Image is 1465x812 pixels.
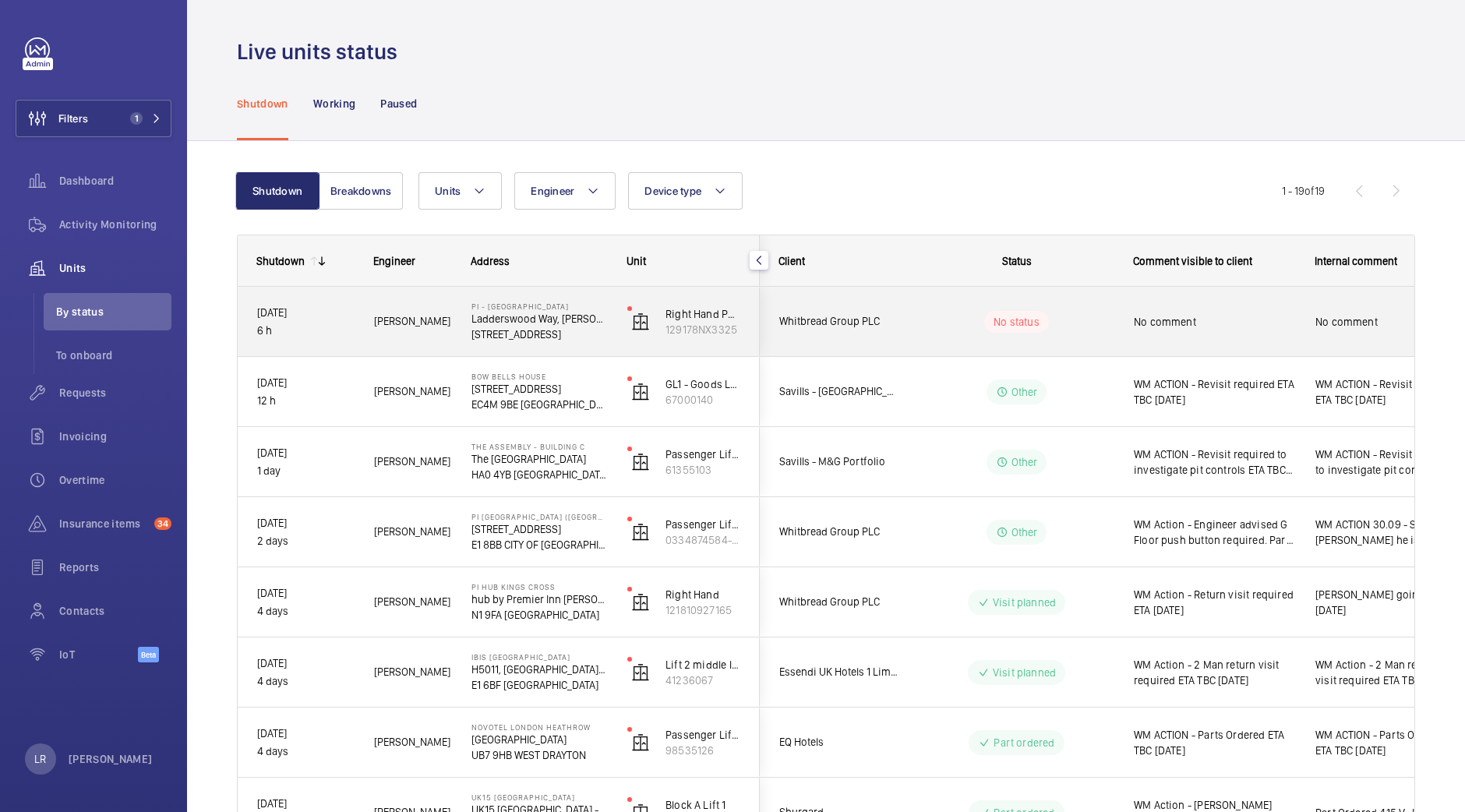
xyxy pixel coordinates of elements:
p: Other [1011,524,1038,540]
span: Internal comment [1315,255,1397,267]
p: 4 days [257,743,354,761]
span: [PERSON_NAME] [374,663,451,681]
button: Filters1 [16,100,171,137]
span: of [1304,185,1315,197]
p: [DATE] [257,374,354,392]
img: elevator.svg [631,593,650,612]
img: elevator.svg [631,523,650,542]
span: Engineer [373,255,415,267]
span: Whitbread Group PLC [779,523,899,541]
p: LR [34,751,46,767]
img: elevator.svg [631,383,650,401]
span: WM Action - 2 Man return visit required ETA TBC [DATE] [1134,657,1295,688]
div: Shutdown [256,255,305,267]
p: Visit planned [993,595,1056,610]
p: Passenger Lift 1 [665,447,740,462]
p: 0334874584-1, LC15715/06 [665,532,740,548]
p: GL1 - Goods Lift [665,376,740,392]
span: Essendi UK Hotels 1 Limited [779,663,899,681]
p: Working [313,96,355,111]
p: Passenger Lift 1 L/H [665,727,740,743]
button: Breakdowns [319,172,403,210]
span: IoT [59,647,138,662]
span: Client [778,255,805,267]
button: Engineer [514,172,616,210]
span: WM Action - Return visit required ETA [DATE] [1134,587,1295,618]
p: 41236067 [665,673,740,688]
span: Whitbread Group PLC [779,593,899,611]
p: N1 9FA [GEOGRAPHIC_DATA] [471,607,607,623]
span: [PERSON_NAME] [374,523,451,541]
span: Units [435,185,461,197]
span: Dashboard [59,173,171,189]
span: Address [471,255,510,267]
span: 1 [130,112,143,125]
p: Right Hand Passenger [665,306,740,322]
p: hub by Premier Inn [PERSON_NAME][GEOGRAPHIC_DATA] [471,591,607,607]
p: 2 days [257,532,354,550]
p: Shutdown [237,96,288,111]
img: elevator.svg [631,312,650,331]
span: WM ACTION 30.09 - Spoke to [PERSON_NAME] he is planning on coming up the Office [DATE] to see if ... [1315,517,1458,548]
p: EC4M 9BE [GEOGRAPHIC_DATA] [471,397,607,412]
p: [DATE] [257,655,354,673]
span: Whitbread Group PLC [779,312,899,330]
p: [STREET_ADDRESS] [471,521,607,537]
p: 67000140 [665,392,740,408]
p: Bow Bells House [471,372,607,381]
img: elevator.svg [631,733,650,752]
p: 12 h [257,392,354,410]
p: PI - [GEOGRAPHIC_DATA] [471,302,607,311]
p: NOVOTEL LONDON HEATHROW [471,722,607,732]
span: Engineer [531,185,574,197]
span: Savills - M&G Portfolio [779,453,899,471]
span: WM ACTION - Parts Ordered ETA TBC [DATE] [1315,727,1458,758]
span: Requests [59,385,171,401]
span: Comment visible to client [1133,255,1252,267]
p: [STREET_ADDRESS] [471,381,607,397]
p: 98535126 [665,743,740,758]
span: WM Action - Engineer advised G Floor push button required. Parts on order ETA TBC [1134,517,1295,548]
p: E1 8BB CITY OF [GEOGRAPHIC_DATA] [471,537,607,553]
span: Savills - [GEOGRAPHIC_DATA] [779,383,899,401]
span: [PERSON_NAME] [374,593,451,611]
p: 4 days [257,602,354,620]
span: Activity Monitoring [59,217,171,232]
p: Part ordered [994,735,1054,750]
div: Unit [627,255,741,267]
span: By status [56,304,171,320]
div: Press SPACE to select this row. [238,357,760,427]
p: The [GEOGRAPHIC_DATA] [471,451,607,467]
span: Insurance items [59,516,148,531]
img: elevator.svg [631,663,650,682]
p: Passenger Lift A1 [665,517,740,532]
p: E1 6BF [GEOGRAPHIC_DATA] [471,677,607,693]
span: 1 - 19 19 [1282,185,1325,196]
p: 4 days [257,673,354,690]
span: [PERSON_NAME] going [DATE] [DATE] [1315,587,1458,618]
span: WM ACTION - Parts Ordered ETA TBC [DATE] [1134,727,1295,758]
span: Contacts [59,603,171,619]
p: 1 day [257,462,354,480]
span: Filters [58,111,88,126]
span: Invoicing [59,429,171,444]
p: No status [994,314,1040,330]
p: 6 h [257,322,354,340]
span: To onboard [56,348,171,363]
p: The Assembly - Building C [471,442,607,451]
p: [GEOGRAPHIC_DATA] [471,732,607,747]
button: Device type [628,172,743,210]
p: [DATE] [257,514,354,532]
span: WM ACTION - Revisit required ETA TBC [DATE] [1134,376,1295,408]
p: Ladderswood Way, [PERSON_NAME] [471,311,607,327]
span: [PERSON_NAME] [374,383,451,401]
span: Status [1002,255,1032,267]
p: PI [GEOGRAPHIC_DATA] ([GEOGRAPHIC_DATA]) [471,512,607,521]
p: [DATE] [257,584,354,602]
span: Units [59,260,171,276]
button: Units [418,172,502,210]
p: UK15 [GEOGRAPHIC_DATA] [471,793,607,802]
span: Beta [138,647,159,662]
p: PI Hub Kings Cross [471,582,607,591]
p: [DATE] [257,444,354,462]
